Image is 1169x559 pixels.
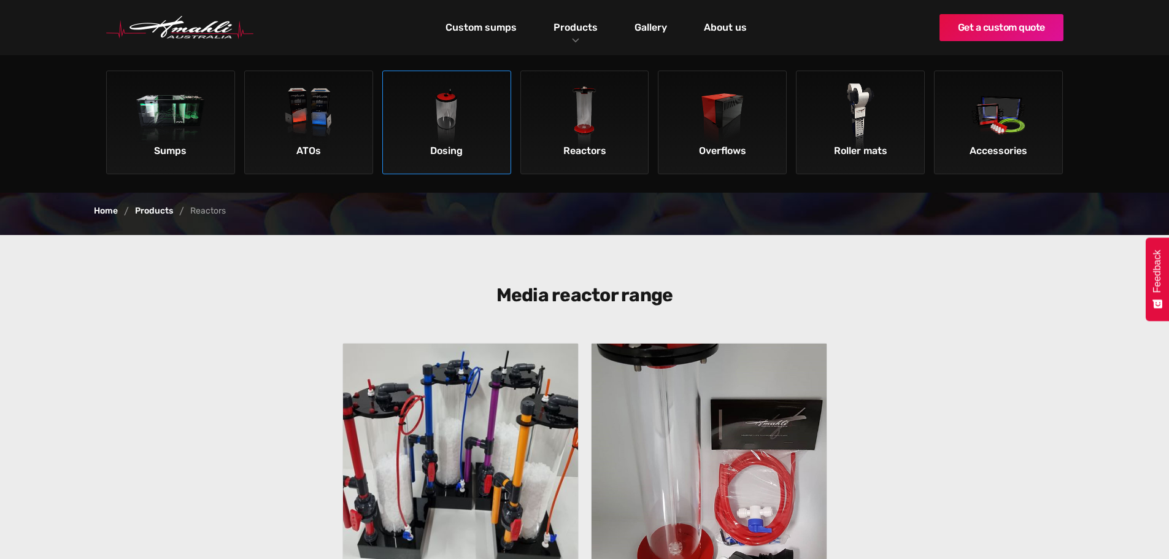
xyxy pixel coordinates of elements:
button: Feedback - Show survey [1146,237,1169,321]
a: ATOsATOs [244,71,373,174]
img: Reactors [550,83,619,153]
a: Products [550,18,601,36]
a: Get a custom quote [939,14,1063,41]
a: Custom sumps [442,17,520,38]
a: AccessoriesAccessories [934,71,1063,174]
img: Accessories [964,83,1033,153]
img: Overflows [688,83,757,153]
div: Reactors [524,141,646,161]
a: DosingDosing [382,71,511,174]
img: Roller mats [826,83,895,153]
div: Reactors [190,207,226,215]
a: OverflowsOverflows [658,71,787,174]
a: Home [94,207,118,215]
nav: Products [94,55,1076,193]
a: Products [135,207,173,215]
span: Feedback [1152,250,1163,293]
a: Gallery [631,17,670,38]
a: ReactorsReactors [520,71,649,174]
div: ATOs [248,141,369,161]
a: Roller matsRoller mats [796,71,925,174]
img: Dosing [412,83,481,153]
img: Sumps [136,83,206,153]
div: Accessories [938,141,1059,161]
img: ATOs [274,83,343,153]
div: Dosing [386,141,507,161]
div: Roller mats [800,141,921,161]
a: home [106,16,253,39]
a: SumpsSumps [106,71,235,174]
div: Sumps [110,141,231,161]
h3: Media reactor range [349,284,821,306]
img: Hmahli Australia Logo [106,16,253,39]
a: About us [701,17,750,38]
div: Overflows [662,141,783,161]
